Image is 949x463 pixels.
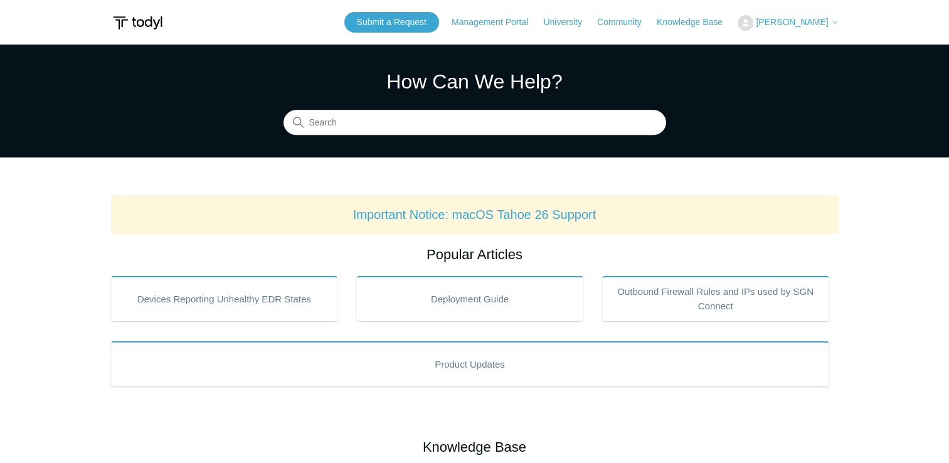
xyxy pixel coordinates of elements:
a: Product Updates [111,341,829,386]
span: [PERSON_NAME] [756,17,828,27]
a: Deployment Guide [356,276,583,321]
a: University [543,16,594,29]
a: Community [597,16,654,29]
button: [PERSON_NAME] [738,15,838,31]
input: Search [284,110,666,136]
h1: How Can We Help? [284,67,666,97]
img: Todyl Support Center Help Center home page [111,11,164,35]
h2: Knowledge Base [111,437,839,457]
a: Management Portal [452,16,541,29]
a: Submit a Request [344,12,439,33]
a: Knowledge Base [657,16,735,29]
a: Devices Reporting Unhealthy EDR States [111,276,338,321]
a: Outbound Firewall Rules and IPs used by SGN Connect [602,276,829,321]
h2: Popular Articles [111,244,839,265]
a: Important Notice: macOS Tahoe 26 Support [353,208,596,221]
